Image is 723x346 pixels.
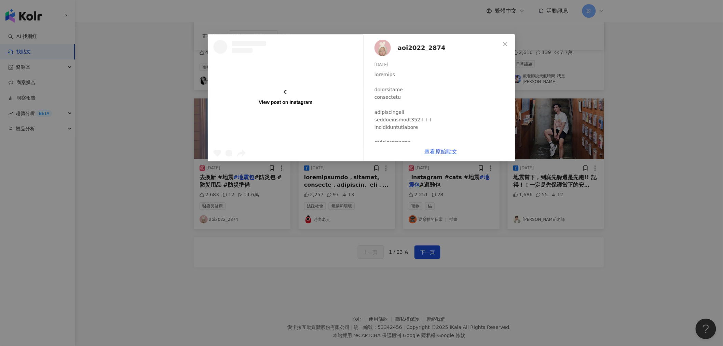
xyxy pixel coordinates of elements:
[499,37,512,51] button: Close
[374,40,500,56] a: KOL Avataraoi2022_2874
[503,41,508,47] span: close
[208,35,363,161] a: View post on Instagram
[424,148,457,155] a: 查看原始貼文
[374,62,510,68] div: [DATE]
[374,40,391,56] img: KOL Avatar
[398,43,446,53] span: aoi2022_2874
[259,99,313,105] div: View post on Instagram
